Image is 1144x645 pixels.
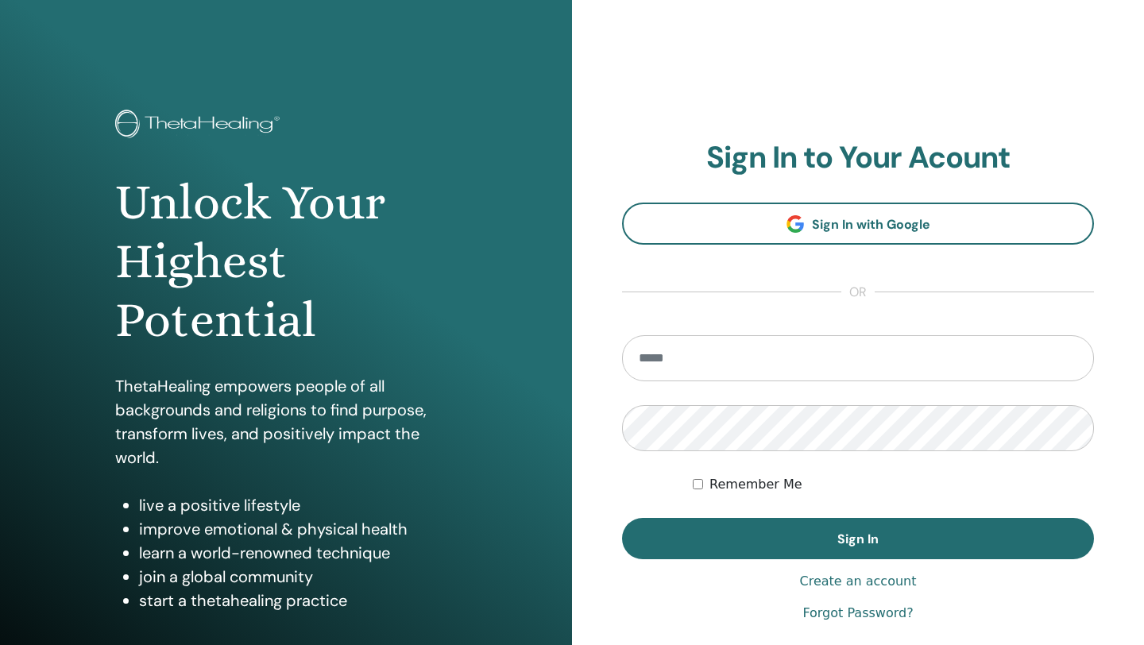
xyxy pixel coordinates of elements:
a: Forgot Password? [802,604,913,623]
a: Create an account [799,572,916,591]
li: learn a world-renowned technique [139,541,457,565]
h2: Sign In to Your Acount [622,140,1094,176]
span: Sign In with Google [812,216,930,233]
div: Keep me authenticated indefinitely or until I manually logout [693,475,1094,494]
a: Sign In with Google [622,203,1094,245]
button: Sign In [622,518,1094,559]
li: live a positive lifestyle [139,493,457,517]
li: start a thetahealing practice [139,589,457,612]
li: improve emotional & physical health [139,517,457,541]
p: ThetaHealing empowers people of all backgrounds and religions to find purpose, transform lives, a... [115,374,457,469]
span: Sign In [837,531,879,547]
li: join a global community [139,565,457,589]
h1: Unlock Your Highest Potential [115,173,457,350]
span: or [841,283,875,302]
label: Remember Me [709,475,802,494]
